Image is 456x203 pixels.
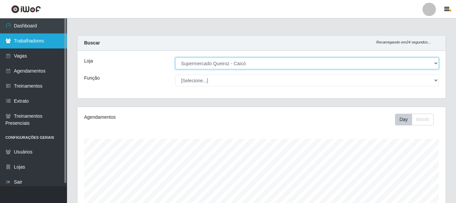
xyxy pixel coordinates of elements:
label: Função [84,75,100,82]
div: First group [395,114,434,125]
i: Recarregando em 24 segundos... [376,40,431,44]
button: Month [412,114,434,125]
div: Toolbar with button groups [395,114,439,125]
img: CoreUI Logo [11,5,41,13]
button: Day [395,114,412,125]
label: Loja [84,58,93,65]
strong: Buscar [84,40,100,45]
div: Agendamentos [84,114,226,121]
